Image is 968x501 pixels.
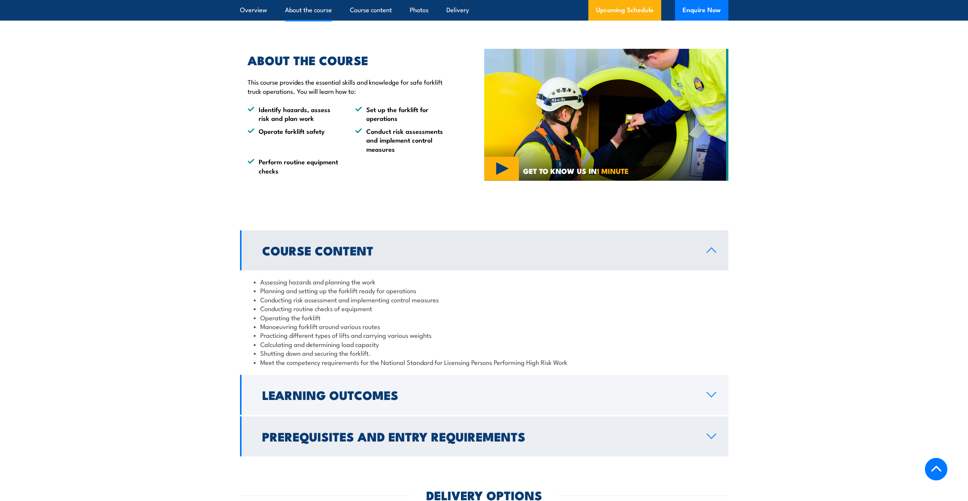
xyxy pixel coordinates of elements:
h2: Learning Outcomes [262,389,694,400]
a: Prerequisites and Entry Requirements [240,416,728,456]
li: Meet the competency requirements for the National Standard for Licensing Persons Performing High ... [254,358,715,366]
li: Calculating and determining load capacity [254,340,715,348]
h2: Prerequisites and Entry Requirements [262,431,694,442]
li: Operating the forklift [254,313,715,322]
a: Learning Outcomes [240,375,728,415]
li: Shutting down and securing the forklift. [254,348,715,357]
li: Set up the forklift for operations [355,105,449,123]
li: Assessing hazards and planning the work [254,277,715,286]
li: Conduct risk assessments and implement control measures [355,127,449,153]
p: This course provides the essential skills and knowledge for safe forklift truck operations. You w... [248,77,449,95]
h2: Course Content [262,245,694,255]
li: Identify hazards, assess risk and plan work [248,105,341,123]
li: Conducting risk assessment and implementing control measures [254,295,715,304]
li: Practicing different types of lifts and carrying various weights [254,331,715,339]
li: Perform routine equipment checks [248,157,341,175]
li: Conducting routine checks of equipment [254,304,715,313]
h2: DELIVERY OPTIONS [426,490,542,500]
strong: 1 MINUTE [597,165,629,176]
li: Manoeuvring forklift around various routes [254,322,715,331]
li: Planning and setting up the forklift ready for operations [254,286,715,295]
span: GET TO KNOW US IN [523,167,629,174]
li: Operate forklift safety [248,127,341,153]
a: Course Content [240,230,728,270]
h2: ABOUT THE COURSE [248,55,449,65]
